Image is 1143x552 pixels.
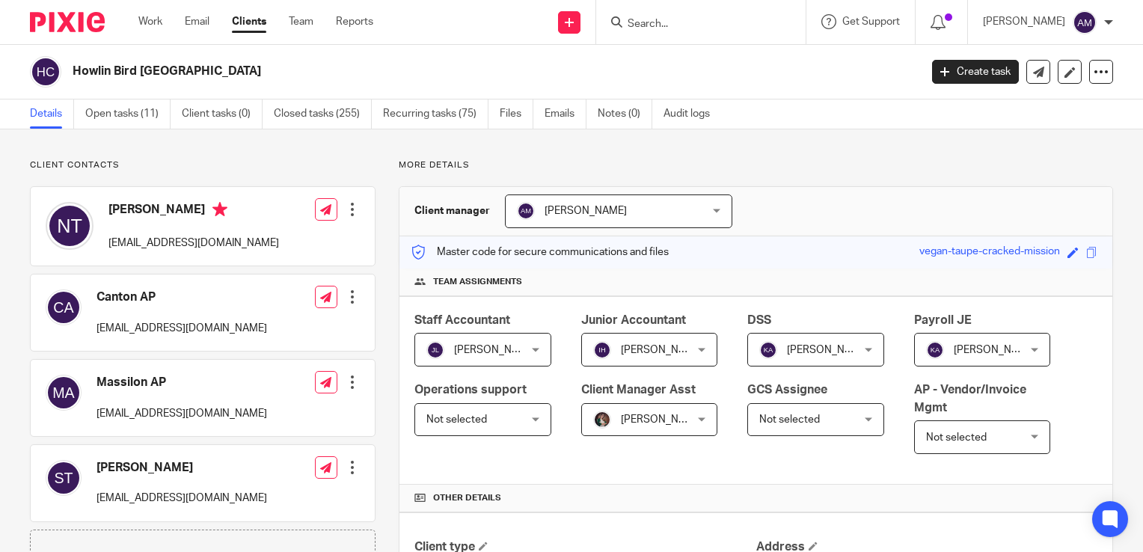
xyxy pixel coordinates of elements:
[545,99,586,129] a: Emails
[433,492,501,504] span: Other details
[759,414,820,425] span: Not selected
[914,384,1026,413] span: AP - Vendor/Invoice Mgmt
[621,414,703,425] span: [PERSON_NAME]
[454,345,536,355] span: [PERSON_NAME]
[426,341,444,359] img: svg%3E
[73,64,742,79] h2: Howlin Bird [GEOGRAPHIC_DATA]
[411,245,669,260] p: Master code for secure communications and files
[598,99,652,129] a: Notes (0)
[46,289,82,325] img: svg%3E
[581,314,686,326] span: Junior Accountant
[96,289,267,305] h4: Canton AP
[426,414,487,425] span: Not selected
[983,14,1065,29] p: [PERSON_NAME]
[787,345,869,355] span: [PERSON_NAME]
[621,345,703,355] span: [PERSON_NAME]
[414,384,527,396] span: Operations support
[914,314,972,326] span: Payroll JE
[926,432,987,443] span: Not selected
[399,159,1113,171] p: More details
[30,12,105,32] img: Pixie
[759,341,777,359] img: svg%3E
[926,341,944,359] img: svg%3E
[517,202,535,220] img: svg%3E
[383,99,488,129] a: Recurring tasks (75)
[1073,10,1097,34] img: svg%3E
[626,18,761,31] input: Search
[30,56,61,88] img: svg%3E
[138,14,162,29] a: Work
[182,99,263,129] a: Client tasks (0)
[30,99,74,129] a: Details
[500,99,533,129] a: Files
[289,14,313,29] a: Team
[664,99,721,129] a: Audit logs
[593,411,611,429] img: Profile%20picture%20JUS.JPG
[414,314,510,326] span: Staff Accountant
[274,99,372,129] a: Closed tasks (255)
[108,236,279,251] p: [EMAIL_ADDRESS][DOMAIN_NAME]
[545,206,627,216] span: [PERSON_NAME]
[232,14,266,29] a: Clients
[842,16,900,27] span: Get Support
[46,460,82,496] img: svg%3E
[108,202,279,221] h4: [PERSON_NAME]
[414,203,490,218] h3: Client manager
[30,159,376,171] p: Client contacts
[96,460,267,476] h4: [PERSON_NAME]
[954,345,1036,355] span: [PERSON_NAME]
[212,202,227,217] i: Primary
[96,321,267,336] p: [EMAIL_ADDRESS][DOMAIN_NAME]
[85,99,171,129] a: Open tasks (11)
[747,384,827,396] span: GCS Assignee
[46,375,82,411] img: svg%3E
[96,406,267,421] p: [EMAIL_ADDRESS][DOMAIN_NAME]
[46,202,94,250] img: svg%3E
[932,60,1019,84] a: Create task
[433,276,522,288] span: Team assignments
[919,244,1060,261] div: vegan-taupe-cracked-mission
[185,14,209,29] a: Email
[581,384,696,396] span: Client Manager Asst
[336,14,373,29] a: Reports
[96,491,267,506] p: [EMAIL_ADDRESS][DOMAIN_NAME]
[593,341,611,359] img: svg%3E
[747,314,771,326] span: DSS
[96,375,267,390] h4: Massilon AP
